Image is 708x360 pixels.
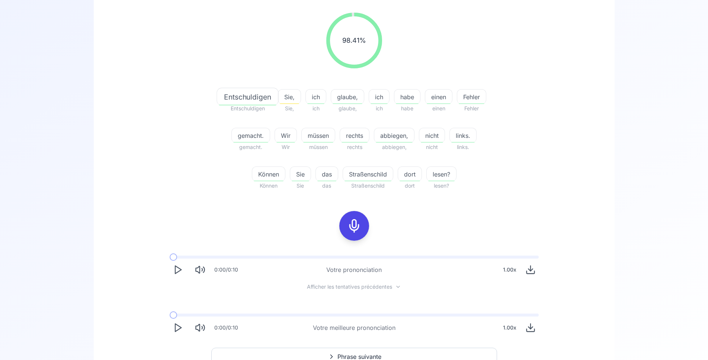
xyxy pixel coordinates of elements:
span: dort [398,170,422,179]
span: nicht [419,143,445,152]
span: Sie, [278,93,301,101]
span: Sie, [278,104,301,113]
button: ich [369,89,390,104]
span: nicht [419,131,445,140]
button: dort [398,166,422,181]
div: Votre meilleure prononciation [313,323,395,332]
span: Entschuldigen [217,91,278,102]
button: Play [170,320,186,336]
span: rechts [340,143,369,152]
button: einen [425,89,452,104]
span: ich [306,93,326,101]
button: ich [305,89,326,104]
span: links. [449,143,477,152]
span: einen [425,93,452,101]
button: Mute [192,320,208,336]
div: 1.00 x [500,262,519,277]
button: Können [252,166,285,181]
button: abbiegen, [374,128,414,143]
button: Download audio [522,320,539,336]
button: Afficher les tentatives précédentes [301,284,407,290]
div: 0:00 / 0:10 [214,266,238,273]
span: ich [369,104,390,113]
span: das [315,181,338,190]
span: Straßenschild [343,170,393,179]
button: habe [394,89,420,104]
span: habe [394,93,420,101]
span: müssen [301,143,335,152]
span: gemacht. [232,131,270,140]
button: lesen? [426,166,456,181]
div: 1.00 x [500,320,519,335]
button: müssen [301,128,335,143]
span: links. [450,131,476,140]
button: Play [170,262,186,278]
span: abbiegen, [374,143,414,152]
button: Sie [290,166,311,181]
span: Sie [290,181,311,190]
span: dort [398,181,422,190]
span: Straßenschild [343,181,393,190]
span: Fehler [457,104,486,113]
span: Fehler [457,93,486,101]
span: Afficher les tentatives précédentes [307,283,392,291]
button: Straßenschild [343,166,393,181]
button: Download audio [522,262,539,278]
button: links. [449,128,477,143]
button: Entschuldigen [222,89,273,104]
span: einen [425,104,452,113]
span: Entschuldigen [222,104,273,113]
span: abbiegen, [374,131,414,140]
span: gemacht. [231,143,270,152]
span: lesen? [426,181,456,190]
div: 0:00 / 0:10 [214,324,238,331]
span: müssen [302,131,335,140]
button: gemacht. [231,128,270,143]
button: rechts [340,128,369,143]
span: habe [394,104,420,113]
button: Mute [192,262,208,278]
span: lesen? [427,170,456,179]
button: Fehler [457,89,486,104]
span: Können [252,181,285,190]
span: glaube, [331,104,364,113]
span: Können [252,170,285,179]
button: glaube, [331,89,364,104]
span: Sie [290,170,311,179]
span: glaube, [331,93,364,101]
button: das [315,166,338,181]
button: nicht [419,128,445,143]
span: rechts [340,131,369,140]
button: Wir [275,128,297,143]
span: ich [305,104,326,113]
span: Wir [275,131,297,140]
span: das [316,170,338,179]
button: Sie, [278,89,301,104]
div: Votre prononciation [326,265,382,274]
span: 98.41 % [342,35,366,46]
span: ich [369,93,389,101]
span: Wir [275,143,297,152]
